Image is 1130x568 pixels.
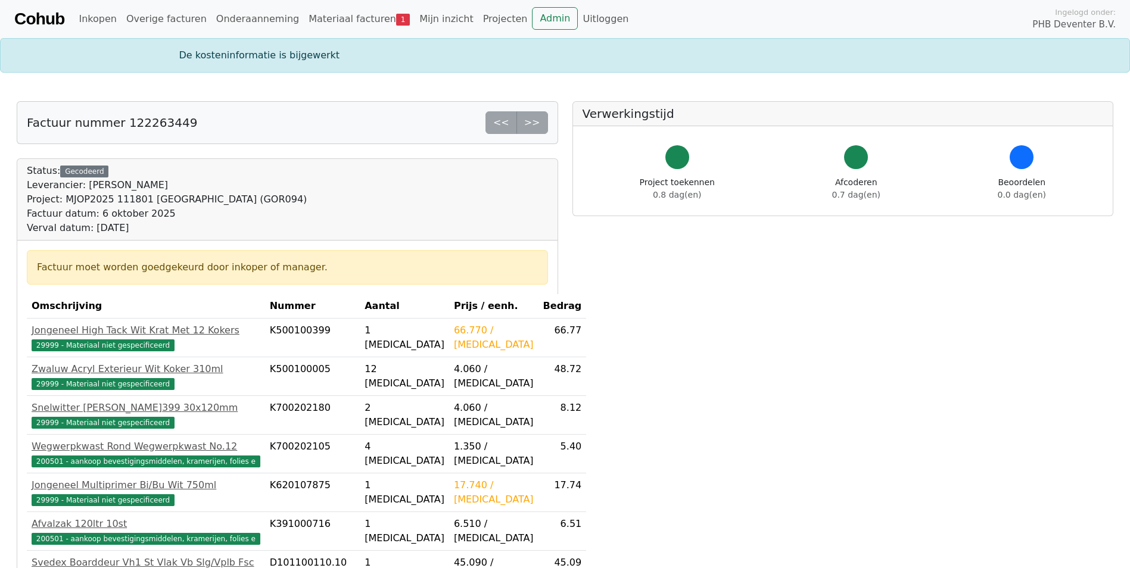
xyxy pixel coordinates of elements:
[454,478,534,507] div: 17.740 / [MEDICAL_DATA]
[32,417,175,429] span: 29999 - Materiaal niet gespecificeerd
[32,478,260,492] div: Jongeneel Multiprimer Bi/Bu Wit 750ml
[32,478,260,507] a: Jongeneel Multiprimer Bi/Bu Wit 750ml29999 - Materiaal niet gespecificeerd
[538,357,587,396] td: 48.72
[27,192,307,207] div: Project: MJOP2025 111801 [GEOGRAPHIC_DATA] (GOR094)
[37,260,538,274] div: Factuur moet worden goedgekeurd door inkoper of manager.
[32,401,260,429] a: Snelwitter [PERSON_NAME]399 30x120mm29999 - Materiaal niet gespecificeerd
[538,473,587,512] td: 17.74
[32,362,260,391] a: Zwaluw Acryl Exterieur Wit Koker 310ml29999 - Materiaal niet gespecificeerd
[32,494,175,506] span: 29999 - Materiaal niet gespecificeerd
[265,294,360,319] th: Nummer
[415,7,478,31] a: Mijn inzicht
[538,294,587,319] th: Bedrag
[454,323,534,352] div: 66.770 / [MEDICAL_DATA]
[653,190,701,199] span: 0.8 dag(en)
[27,164,307,235] div: Status:
[32,439,260,454] div: Wegwerpkwast Rond Wegwerpkwast No.12
[27,116,197,130] h5: Factuur nummer 122263449
[27,221,307,235] div: Verval datum: [DATE]
[32,323,260,338] div: Jongeneel High Tack Wit Krat Met 12 Kokers
[538,319,587,357] td: 66.77
[32,401,260,415] div: Snelwitter [PERSON_NAME]399 30x120mm
[265,357,360,396] td: K500100005
[32,323,260,352] a: Jongeneel High Tack Wit Krat Met 12 Kokers29999 - Materiaal niet gespecificeerd
[265,396,360,435] td: K700202180
[60,166,108,177] div: Gecodeerd
[360,294,449,319] th: Aantal
[578,7,633,31] a: Uitloggen
[454,401,534,429] div: 4.060 / [MEDICAL_DATA]
[449,294,538,319] th: Prijs / eenh.
[122,7,211,31] a: Overige facturen
[32,362,260,376] div: Zwaluw Acryl Exterieur Wit Koker 310ml
[211,7,304,31] a: Onderaanneming
[32,378,175,390] span: 29999 - Materiaal niet gespecificeerd
[304,7,415,31] a: Materiaal facturen1
[1032,18,1116,32] span: PHB Deventer B.V.
[32,339,175,351] span: 29999 - Materiaal niet gespecificeerd
[172,48,958,63] div: De kosteninformatie is bijgewerkt
[365,517,444,545] div: 1 [MEDICAL_DATA]
[265,435,360,473] td: K700202105
[265,473,360,512] td: K620107875
[265,512,360,551] td: K391000716
[365,401,444,429] div: 2 [MEDICAL_DATA]
[32,517,260,545] a: Afvalzak 120ltr 10st200501 - aankoop bevestigingsmiddelen, kramerijen, folies e
[454,362,534,391] div: 4.060 / [MEDICAL_DATA]
[32,439,260,468] a: Wegwerpkwast Rond Wegwerpkwast No.12200501 - aankoop bevestigingsmiddelen, kramerijen, folies e
[396,14,410,26] span: 1
[365,362,444,391] div: 12 [MEDICAL_DATA]
[14,5,64,33] a: Cohub
[1055,7,1116,18] span: Ingelogd onder:
[532,7,578,30] a: Admin
[640,176,715,201] div: Project toekennen
[27,207,307,221] div: Factuur datum: 6 oktober 2025
[583,107,1104,121] h5: Verwerkingstijd
[265,319,360,357] td: K500100399
[538,512,587,551] td: 6.51
[998,190,1046,199] span: 0.0 dag(en)
[538,396,587,435] td: 8.12
[538,435,587,473] td: 5.40
[32,455,260,467] span: 200501 - aankoop bevestigingsmiddelen, kramerijen, folies e
[832,176,880,201] div: Afcoderen
[454,517,534,545] div: 6.510 / [MEDICAL_DATA]
[998,176,1046,201] div: Beoordelen
[832,190,880,199] span: 0.7 dag(en)
[27,294,265,319] th: Omschrijving
[365,439,444,468] div: 4 [MEDICAL_DATA]
[454,439,534,468] div: 1.350 / [MEDICAL_DATA]
[27,178,307,192] div: Leverancier: [PERSON_NAME]
[32,517,260,531] div: Afvalzak 120ltr 10st
[365,478,444,507] div: 1 [MEDICAL_DATA]
[32,533,260,545] span: 200501 - aankoop bevestigingsmiddelen, kramerijen, folies e
[365,323,444,352] div: 1 [MEDICAL_DATA]
[74,7,121,31] a: Inkopen
[478,7,533,31] a: Projecten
